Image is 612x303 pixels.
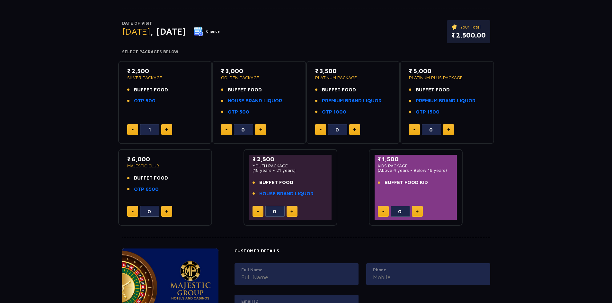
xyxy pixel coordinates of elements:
img: minus [132,129,134,130]
p: ₹ 3,500 [315,67,391,75]
p: ₹ 6,000 [127,155,203,164]
p: Your Total [451,23,486,30]
p: ₹ 1,500 [378,155,454,164]
p: ₹ 2,500 [127,67,203,75]
p: PLATINUM PLUS PACKAGE [409,75,485,80]
img: plus [165,210,168,213]
span: [DATE] [122,26,150,37]
a: OTP 500 [228,108,249,116]
span: BUFFET FOOD KID [385,179,428,186]
span: BUFFET FOOD [416,86,450,94]
img: plus [447,128,450,131]
label: Full Name [241,267,352,273]
p: ₹ 2,500 [253,155,329,164]
p: SILVER PACKAGE [127,75,203,80]
img: minus [132,211,134,212]
img: minus [257,211,259,212]
img: plus [416,210,419,213]
img: minus [382,211,384,212]
p: KIDS PACKAGE [378,164,454,168]
span: BUFFET FOOD [259,179,293,186]
p: GOLDEN PACKAGE [221,75,297,80]
p: (18 years - 21 years) [253,168,329,173]
a: HOUSE BRAND LIQUOR [259,190,314,198]
img: minus [226,129,227,130]
p: MAJESTIC CLUB [127,164,203,168]
a: OTP 6500 [134,186,159,193]
p: (Above 4 years - Below 18 years) [378,168,454,173]
a: HOUSE BRAND LIQUOR [228,97,282,105]
p: YOUTH PACKAGE [253,164,329,168]
a: PREMIUM BRAND LIQUOR [322,97,382,105]
button: Change [193,26,220,37]
span: BUFFET FOOD [134,86,168,94]
a: OTP 500 [134,97,155,105]
img: minus [413,129,415,130]
label: Phone [373,267,483,273]
img: plus [290,210,293,213]
img: plus [259,128,262,131]
a: PREMIUM BRAND LIQUOR [416,97,475,105]
span: BUFFET FOOD [322,86,356,94]
img: plus [353,128,356,131]
input: Full Name [241,273,352,282]
p: ₹ 5,000 [409,67,485,75]
img: ticket [451,23,458,30]
a: OTP 1500 [416,108,439,116]
h4: Select Packages Below [122,49,490,55]
span: BUFFET FOOD [228,86,262,94]
h4: Customer Details [235,248,490,254]
a: OTP 1000 [322,108,346,116]
input: Mobile [373,273,483,282]
p: ₹ 3,000 [221,67,297,75]
img: plus [165,128,168,131]
p: Date of Visit [122,20,220,27]
p: PLATINUM PACKAGE [315,75,391,80]
span: BUFFET FOOD [134,174,168,182]
p: ₹ 2,500.00 [451,30,486,40]
span: , [DATE] [150,26,186,37]
img: minus [320,129,322,130]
